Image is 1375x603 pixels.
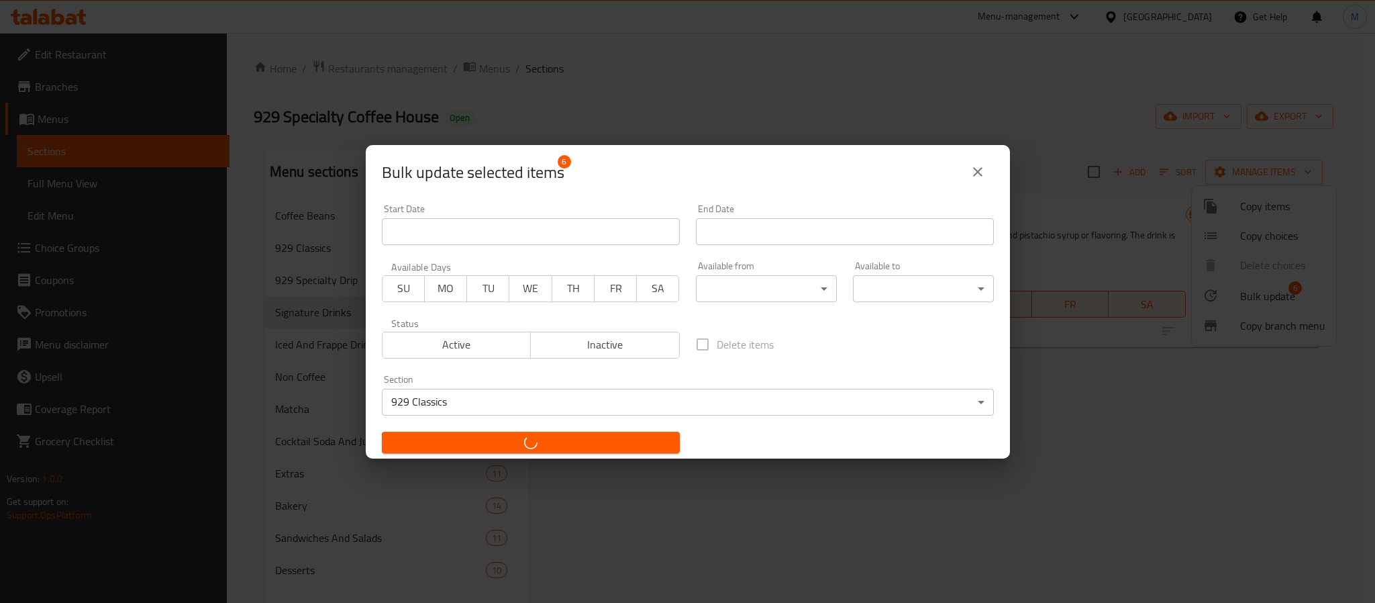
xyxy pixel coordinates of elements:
[558,279,589,298] span: TH
[962,156,994,188] button: close
[717,336,774,353] span: Delete items
[388,279,419,298] span: SU
[466,275,509,302] button: TU
[382,275,425,302] button: SU
[388,335,526,355] span: Active
[696,275,837,302] div: ​
[853,275,994,302] div: ​
[536,335,674,355] span: Inactive
[382,389,994,416] div: 929 Classics
[558,155,571,169] span: 6
[530,332,680,359] button: Inactive
[636,275,679,302] button: SA
[642,279,674,298] span: SA
[552,275,595,302] button: TH
[509,275,552,302] button: WE
[382,332,531,359] button: Active
[424,275,467,302] button: MO
[515,279,546,298] span: WE
[594,275,637,302] button: FR
[382,162,564,183] span: Bulk update selected items
[430,279,462,298] span: MO
[472,279,504,298] span: TU
[600,279,631,298] span: FR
